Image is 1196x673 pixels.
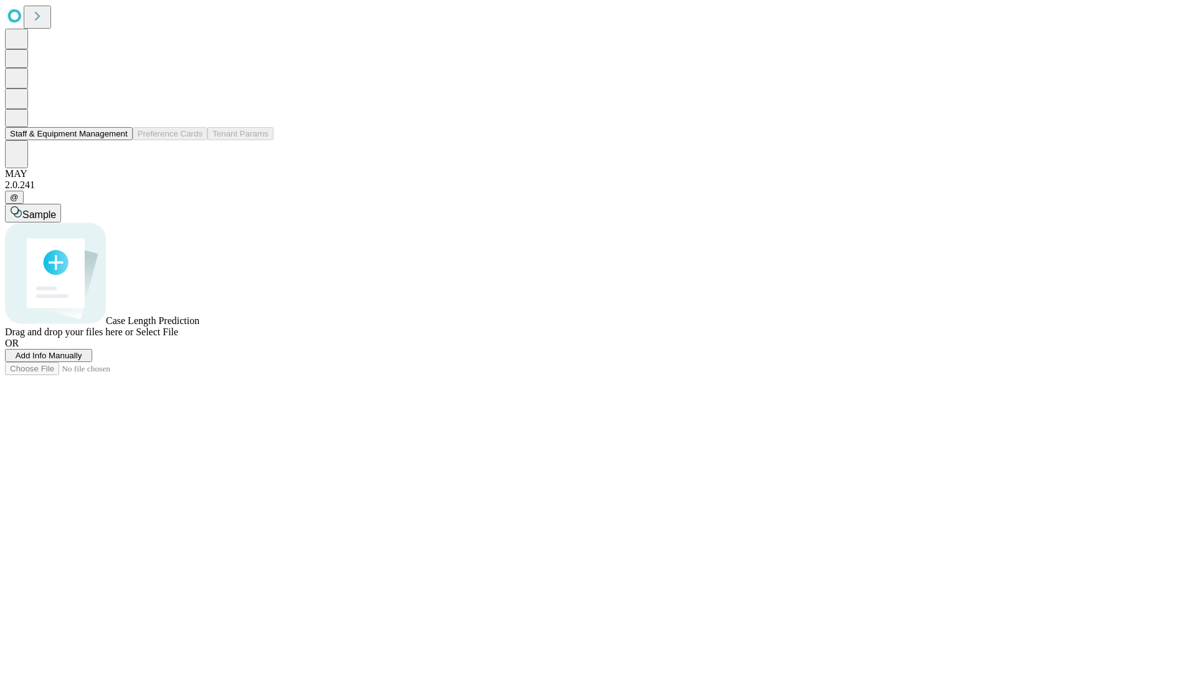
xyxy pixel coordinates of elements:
span: @ [10,193,19,202]
span: Add Info Manually [16,351,82,360]
div: MAY [5,168,1191,179]
span: OR [5,338,19,348]
button: Sample [5,204,61,222]
button: Preference Cards [133,127,207,140]
button: Add Info Manually [5,349,92,362]
button: Staff & Equipment Management [5,127,133,140]
span: Sample [22,209,56,220]
span: Select File [136,327,178,337]
button: Tenant Params [207,127,273,140]
div: 2.0.241 [5,179,1191,191]
span: Drag and drop your files here or [5,327,133,337]
button: @ [5,191,24,204]
span: Case Length Prediction [106,315,199,326]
